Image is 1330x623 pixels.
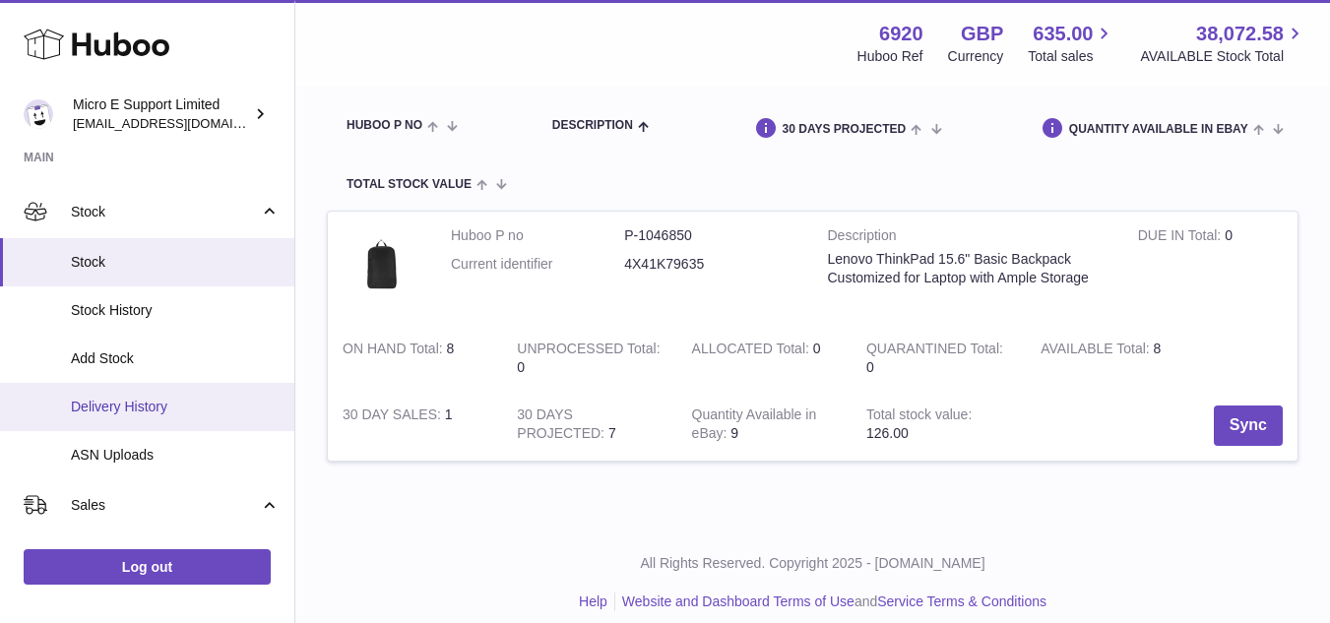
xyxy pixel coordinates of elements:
[451,226,624,245] dt: Huboo P no
[692,341,813,361] strong: ALLOCATED Total
[1069,123,1248,136] span: Quantity Available in eBay
[451,255,624,274] dt: Current identifier
[73,115,289,131] span: [EMAIL_ADDRESS][DOMAIN_NAME]
[1138,227,1225,248] strong: DUE IN Total
[347,178,472,191] span: Total stock value
[71,398,280,416] span: Delivery History
[961,21,1003,47] strong: GBP
[624,226,797,245] dd: P-1046850
[866,341,1003,361] strong: QUARANTINED Total
[1214,405,1283,446] button: Sync
[328,391,502,461] td: 1
[1140,47,1306,66] span: AVAILABLE Stock Total
[1123,212,1298,325] td: 0
[948,47,1004,66] div: Currency
[1196,21,1284,47] span: 38,072.58
[866,406,972,427] strong: Total stock value
[311,554,1314,573] p: All Rights Reserved. Copyright 2025 - [DOMAIN_NAME]
[1026,325,1200,392] td: 8
[502,391,676,461] td: 7
[343,226,421,305] img: product image
[71,203,259,221] span: Stock
[328,325,502,392] td: 8
[828,226,1108,250] strong: Description
[71,446,280,465] span: ASN Uploads
[1028,21,1115,66] a: 635.00 Total sales
[579,593,607,609] a: Help
[877,593,1046,609] a: Service Terms & Conditions
[622,593,855,609] a: Website and Dashboard Terms of Use
[71,349,280,368] span: Add Stock
[857,47,923,66] div: Huboo Ref
[677,325,852,392] td: 0
[624,255,797,274] dd: 4X41K79635
[24,549,271,585] a: Log out
[71,496,259,515] span: Sales
[517,406,608,446] strong: 30 DAYS PROJECTED
[517,341,660,361] strong: UNPROCESSED Total
[1041,341,1153,361] strong: AVAILABLE Total
[502,325,676,392] td: 0
[677,391,852,461] td: 9
[343,406,445,427] strong: 30 DAY SALES
[783,123,907,136] span: 30 DAYS PROJECTED
[552,119,633,132] span: Description
[71,301,280,320] span: Stock History
[1140,21,1306,66] a: 38,072.58 AVAILABLE Stock Total
[879,21,923,47] strong: 6920
[866,359,874,375] span: 0
[73,95,250,133] div: Micro E Support Limited
[692,406,817,446] strong: Quantity Available in eBay
[24,99,53,129] img: contact@micropcsupport.com
[347,119,422,132] span: Huboo P no
[828,250,1108,287] div: Lenovo ThinkPad 15.6" Basic Backpack Customized for Laptop with Ample Storage
[71,253,280,272] span: Stock
[615,592,1046,611] li: and
[343,341,447,361] strong: ON HAND Total
[1033,21,1093,47] span: 635.00
[1028,47,1115,66] span: Total sales
[866,425,909,441] span: 126.00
